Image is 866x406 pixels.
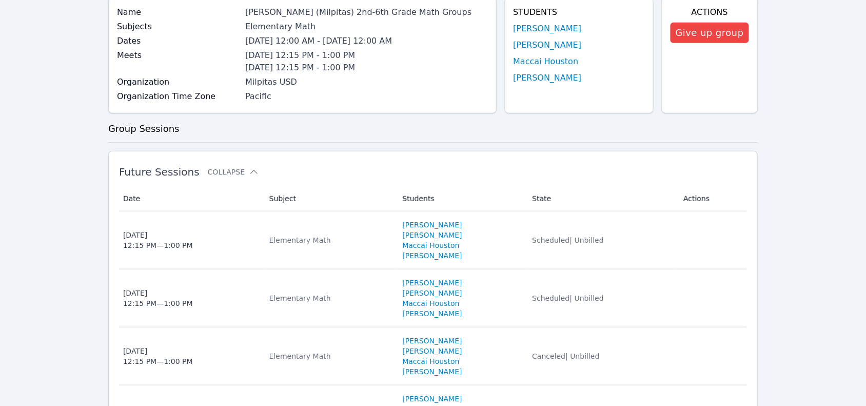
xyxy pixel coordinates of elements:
[403,230,462,240] a: [PERSON_NAME]
[269,351,390,361] div: Elementary Math
[671,6,749,18] h4: Actions
[403,366,462,377] a: [PERSON_NAME]
[117,21,239,33] label: Subjects
[123,288,193,308] div: [DATE] 12:15 PM — 1:00 PM
[245,21,487,33] div: Elementary Math
[403,278,462,288] a: [PERSON_NAME]
[245,62,487,74] li: [DATE] 12:15 PM - 1:00 PM
[117,35,239,47] label: Dates
[119,186,263,211] th: Date
[245,76,487,88] div: Milpitas USD
[245,90,487,103] div: Pacific
[119,166,200,178] span: Future Sessions
[117,49,239,62] label: Meets
[117,6,239,18] label: Name
[123,230,193,250] div: [DATE] 12:15 PM — 1:00 PM
[514,72,582,84] a: [PERSON_NAME]
[533,294,604,302] span: Scheduled | Unbilled
[117,76,239,88] label: Organization
[117,90,239,103] label: Organization Time Zone
[245,36,392,46] span: [DATE] 12:00 AM - [DATE] 12:00 AM
[403,298,460,308] a: Maccai Houston
[526,186,678,211] th: State
[403,356,460,366] a: Maccai Houston
[403,346,462,356] a: [PERSON_NAME]
[245,49,487,62] li: [DATE] 12:15 PM - 1:00 PM
[119,269,747,327] tr: [DATE]12:15 PM—1:00 PMElementary Math[PERSON_NAME][PERSON_NAME]Maccai Houston[PERSON_NAME]Schedul...
[397,186,526,211] th: Students
[269,235,390,245] div: Elementary Math
[671,23,749,43] button: Give up group
[514,23,582,35] a: [PERSON_NAME]
[403,308,462,319] a: [PERSON_NAME]
[677,186,747,211] th: Actions
[403,250,462,261] a: [PERSON_NAME]
[533,236,604,244] span: Scheduled | Unbilled
[108,122,758,136] h3: Group Sessions
[533,352,600,360] span: Canceled | Unbilled
[403,220,462,230] a: [PERSON_NAME]
[403,336,462,346] a: [PERSON_NAME]
[208,167,259,177] button: Collapse
[269,293,390,303] div: Elementary Math
[119,211,747,269] tr: [DATE]12:15 PM—1:00 PMElementary Math[PERSON_NAME][PERSON_NAME]Maccai Houston[PERSON_NAME]Schedul...
[514,6,645,18] h4: Students
[403,288,462,298] a: [PERSON_NAME]
[514,55,579,68] a: Maccai Houston
[123,346,193,366] div: [DATE] 12:15 PM — 1:00 PM
[263,186,397,211] th: Subject
[514,39,582,51] a: [PERSON_NAME]
[403,240,460,250] a: Maccai Houston
[119,327,747,385] tr: [DATE]12:15 PM—1:00 PMElementary Math[PERSON_NAME][PERSON_NAME]Maccai Houston[PERSON_NAME]Cancele...
[403,394,462,404] a: [PERSON_NAME]
[245,6,487,18] div: [PERSON_NAME] (Milpitas) 2nd-6th Grade Math Groups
